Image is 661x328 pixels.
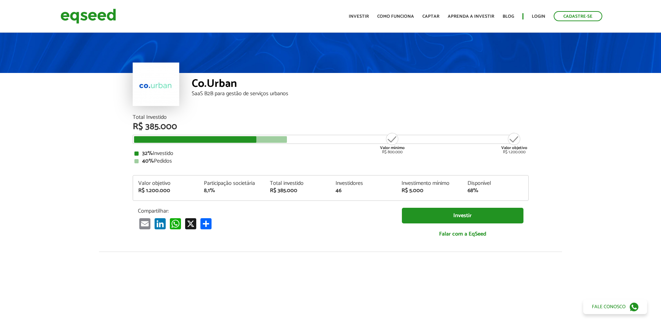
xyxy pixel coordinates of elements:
div: R$ 385.000 [133,122,529,131]
img: EqSeed [60,7,116,25]
strong: Valor mínimo [380,145,405,151]
a: Login [532,14,545,19]
div: Co.Urban [192,78,529,91]
a: Investir [349,14,369,19]
div: SaaS B2B para gestão de serviços urbanos [192,91,529,97]
a: LinkedIn [153,218,167,229]
strong: 32% [142,149,153,158]
div: Investidores [336,181,391,186]
div: 68% [468,188,523,194]
a: Blog [503,14,514,19]
a: Share [199,218,213,229]
div: Total investido [270,181,325,186]
a: Captar [422,14,439,19]
a: Fale conosco [583,300,647,314]
div: Total Investido [133,115,529,120]
div: Participação societária [204,181,259,186]
div: R$ 385.000 [270,188,325,194]
div: 46 [336,188,391,194]
a: Falar com a EqSeed [402,227,523,241]
div: Disponível [468,181,523,186]
div: R$ 1.200.000 [501,132,527,154]
div: R$ 1.200.000 [138,188,194,194]
strong: Valor objetivo [501,145,527,151]
a: Investir [402,208,523,223]
div: Pedidos [134,158,527,164]
div: Investido [134,151,527,156]
p: Compartilhar: [138,208,391,214]
a: X [184,218,198,229]
a: Como funciona [377,14,414,19]
a: Aprenda a investir [448,14,494,19]
a: Cadastre-se [554,11,602,21]
strong: 40% [142,156,154,166]
div: R$ 800.000 [379,132,405,154]
div: 8,1% [204,188,259,194]
a: WhatsApp [168,218,182,229]
div: R$ 5.000 [402,188,457,194]
div: Investimento mínimo [402,181,457,186]
a: Email [138,218,152,229]
div: Valor objetivo [138,181,194,186]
